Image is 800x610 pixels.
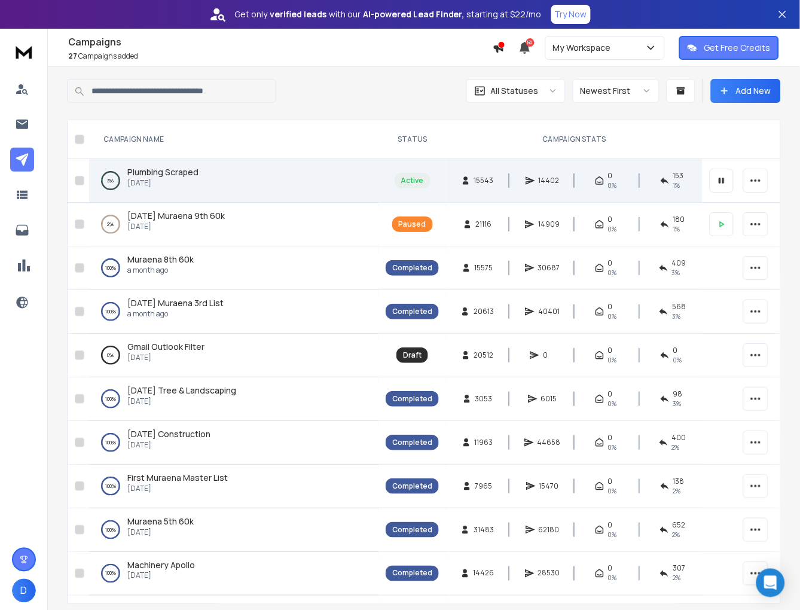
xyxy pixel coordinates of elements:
[378,120,446,159] th: STATUS
[89,120,378,159] th: CAMPAIGN NAME
[12,579,36,603] button: D
[68,51,77,61] span: 27
[446,120,703,159] th: CAMPAIGN STATS
[234,8,542,20] p: Get only with our starting at $22/mo
[68,51,493,61] p: Campaigns added
[704,42,771,54] p: Get Free Credits
[270,8,326,20] strong: verified leads
[555,8,587,20] p: Try Now
[679,36,779,60] button: Get Free Credits
[526,38,535,47] span: 50
[756,569,785,597] div: Open Intercom Messenger
[68,35,493,49] h1: Campaigns
[553,42,616,54] p: My Workspace
[551,5,591,24] button: Try Now
[363,8,465,20] strong: AI-powered Lead Finder,
[12,41,36,63] img: logo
